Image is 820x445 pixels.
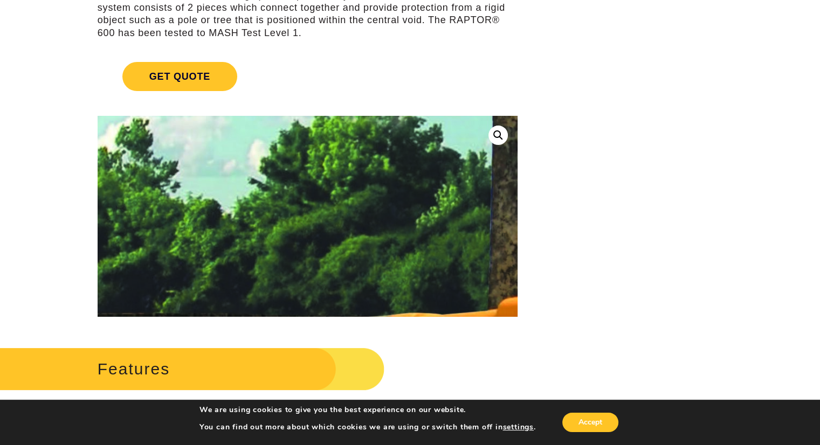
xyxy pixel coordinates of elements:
p: You can find out more about which cookies we are using or switch them off in . [199,422,536,432]
button: settings [502,422,533,432]
p: We are using cookies to give you the best experience on our website. [199,405,536,415]
span: Get Quote [122,62,237,91]
button: Accept [562,413,618,432]
a: Get Quote [98,49,518,104]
